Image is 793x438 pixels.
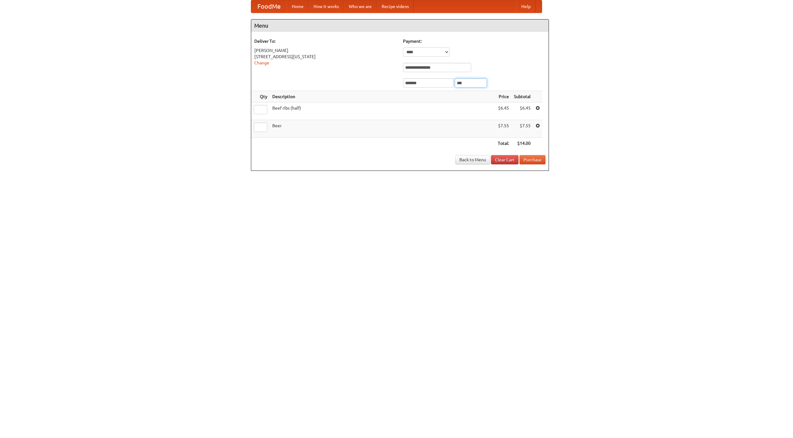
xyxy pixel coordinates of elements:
[511,138,533,149] th: $14.00
[511,102,533,120] td: $6.45
[455,155,490,164] a: Back to Menu
[495,120,511,138] td: $7.55
[287,0,309,13] a: Home
[254,54,397,60] div: [STREET_ADDRESS][US_STATE]
[495,91,511,102] th: Price
[516,0,536,13] a: Help
[403,38,545,44] h5: Payment:
[495,102,511,120] td: $6.45
[377,0,414,13] a: Recipe videos
[254,47,397,54] div: [PERSON_NAME]
[495,138,511,149] th: Total:
[254,38,397,44] h5: Deliver To:
[251,0,287,13] a: FoodMe
[344,0,377,13] a: Who we are
[309,0,344,13] a: How it works
[251,91,270,102] th: Qty
[270,102,495,120] td: Beef ribs (half)
[491,155,519,164] a: Clear Cart
[251,20,549,32] h4: Menu
[519,155,545,164] button: Purchase
[270,120,495,138] td: Beer
[511,120,533,138] td: $7.55
[270,91,495,102] th: Description
[254,60,269,65] a: Change
[511,91,533,102] th: Subtotal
